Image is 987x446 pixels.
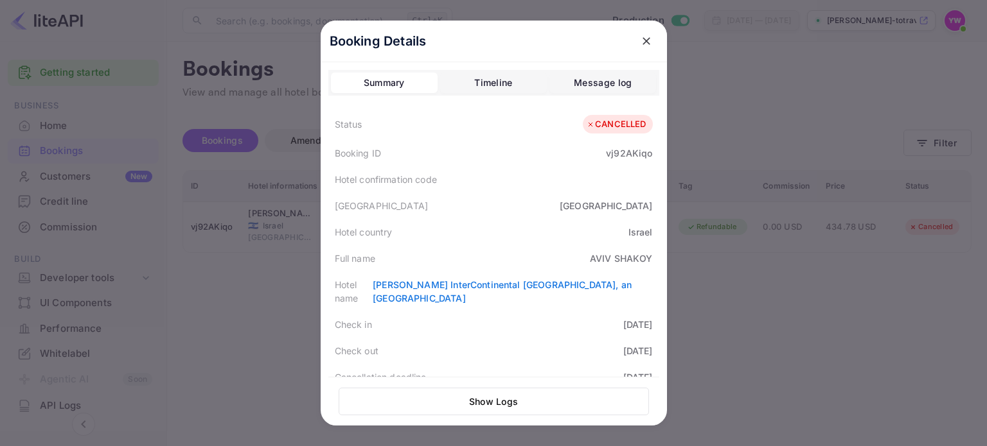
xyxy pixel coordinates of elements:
button: close [635,30,658,53]
div: Check out [335,344,378,357]
div: [DATE] [623,344,653,357]
button: Timeline [440,73,547,93]
div: Hotel confirmation code [335,173,437,186]
button: Show Logs [339,388,649,415]
button: Summary [331,73,438,93]
div: [DATE] [623,318,653,331]
div: Check in [335,318,372,331]
div: Summary [364,75,405,90]
a: [PERSON_NAME] InterContinental [GEOGRAPHIC_DATA], an [GEOGRAPHIC_DATA] [373,279,632,304]
div: Hotel country [335,225,393,239]
div: CANCELLED [586,118,646,131]
div: Booking ID [335,146,382,160]
div: Israel [628,225,653,239]
p: Booking Details [330,31,427,51]
div: Message log [574,75,632,90]
div: Hotel name [335,278,373,305]
div: AVIV SHAKOY [590,252,653,265]
div: [GEOGRAPHIC_DATA] [560,199,653,212]
div: Status [335,117,362,131]
div: vj92AKiqo [606,146,652,160]
div: Timeline [474,75,512,90]
button: Message log [549,73,656,93]
div: Full name [335,252,375,265]
div: Cancellation deadline [335,370,427,384]
div: [DATE] [623,370,653,384]
div: [GEOGRAPHIC_DATA] [335,199,429,212]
